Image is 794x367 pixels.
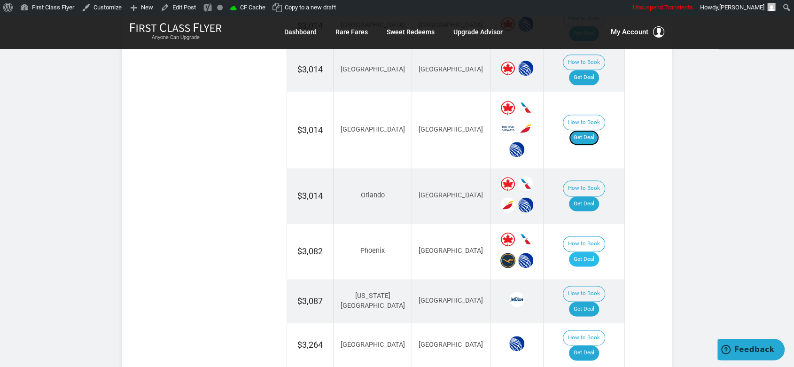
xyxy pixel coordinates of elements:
span: $3,264 [297,340,323,350]
a: Get Deal [569,345,599,360]
span: $3,087 [297,296,323,306]
button: How to Book [563,330,605,346]
span: [PERSON_NAME] [719,4,764,11]
span: [GEOGRAPHIC_DATA] [340,125,405,133]
span: [US_STATE][GEOGRAPHIC_DATA] [340,292,405,310]
small: Anyone Can Upgrade [130,34,222,41]
span: United [509,142,524,157]
button: My Account [611,26,664,38]
span: [GEOGRAPHIC_DATA] [419,191,483,199]
a: Get Deal [569,130,599,145]
span: United [509,336,524,351]
span: Iberia [518,121,533,136]
button: How to Book [563,115,605,131]
a: First Class FlyerAnyone Can Upgrade [130,23,222,41]
span: American Airlines [518,100,533,115]
span: [GEOGRAPHIC_DATA] [419,125,483,133]
a: Rare Fares [335,23,368,40]
iframe: Opens a widget where you can find more information [717,339,785,362]
span: United [518,61,533,76]
span: My Account [611,26,648,38]
span: American Airlines [518,232,533,247]
span: Iberia [500,197,515,212]
span: United [518,197,533,212]
span: $3,014 [297,125,323,135]
a: Dashboard [284,23,317,40]
span: Air Canada [500,61,515,76]
button: How to Book [563,55,605,70]
a: Get Deal [569,196,599,211]
a: Get Deal [569,70,599,85]
span: $3,082 [297,246,323,256]
button: How to Book [563,286,605,302]
span: [GEOGRAPHIC_DATA] [419,341,483,349]
span: $3,014 [297,64,323,74]
span: Air Canada [500,232,515,247]
a: Get Deal [569,302,599,317]
a: Sweet Redeems [387,23,435,40]
a: Get Deal [569,252,599,267]
span: [GEOGRAPHIC_DATA] [340,65,405,73]
span: [GEOGRAPHIC_DATA] [340,341,405,349]
span: $3,014 [297,191,323,201]
a: Upgrade Advisor [453,23,503,40]
span: Air Canada [500,100,515,115]
span: Phoenix [360,247,385,255]
span: [GEOGRAPHIC_DATA] [419,297,483,305]
span: Air Canada [500,176,515,191]
button: How to Book [563,180,605,196]
span: American Airlines [518,176,533,191]
span: Lufthansa [500,253,515,268]
span: [GEOGRAPHIC_DATA] [419,247,483,255]
span: Orlando [360,191,384,199]
span: United [518,253,533,268]
span: JetBlue [509,292,524,307]
span: Unsuspend Transients [633,4,693,11]
span: [GEOGRAPHIC_DATA] [419,65,483,73]
span: British Airways [500,121,515,136]
button: How to Book [563,236,605,252]
img: First Class Flyer [130,23,222,32]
